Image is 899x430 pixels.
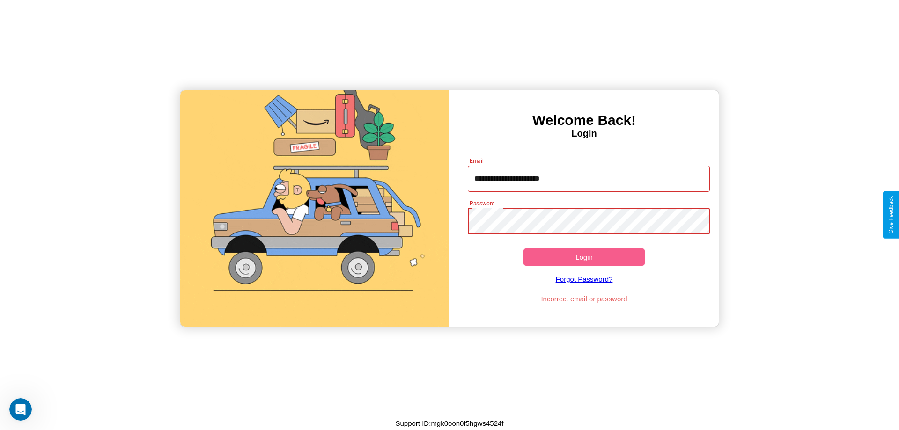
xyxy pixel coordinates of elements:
label: Password [470,199,494,207]
label: Email [470,157,484,165]
iframe: Intercom live chat [9,398,32,421]
button: Login [523,248,645,266]
h3: Welcome Back! [449,112,719,128]
p: Support ID: mgk0oon0f5hgws4524f [396,417,504,430]
h4: Login [449,128,719,139]
p: Incorrect email or password [463,292,706,305]
div: Give Feedback [888,196,894,234]
img: gif [180,90,449,327]
a: Forgot Password? [463,266,706,292]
